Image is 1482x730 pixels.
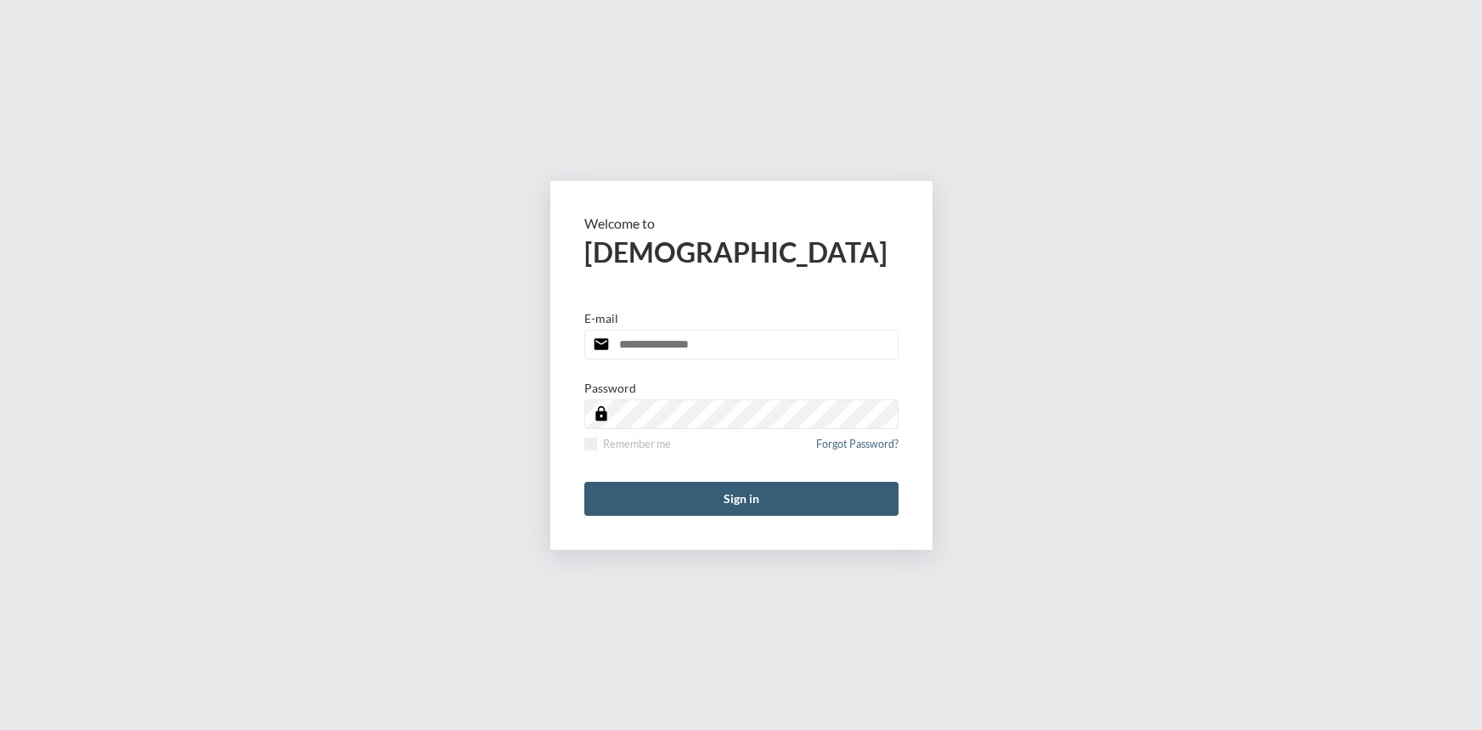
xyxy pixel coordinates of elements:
a: Forgot Password? [816,438,899,461]
h2: [DEMOGRAPHIC_DATA] [584,235,899,269]
button: Sign in [584,482,899,516]
p: Welcome to [584,215,899,231]
p: E-mail [584,311,618,325]
label: Remember me [584,438,671,450]
p: Password [584,381,636,395]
